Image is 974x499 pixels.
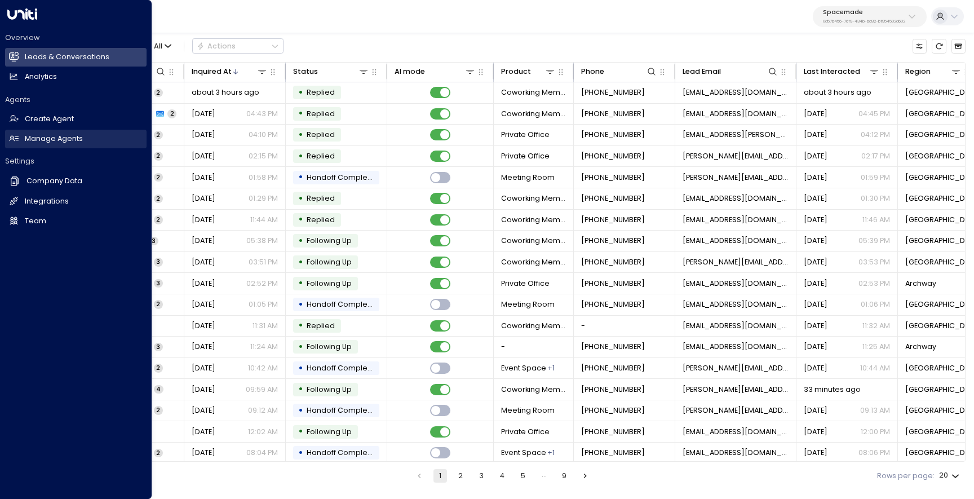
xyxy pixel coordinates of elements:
p: 11:24 AM [250,342,278,352]
p: 02:17 PM [861,151,890,161]
span: 2 [154,173,163,182]
span: Yesterday [804,130,827,140]
span: management111handyman@outlook.com [683,87,789,98]
span: zahra@faithandvawg.org [683,279,789,289]
span: ldesommar@gmail.com [683,448,789,458]
p: 05:38 PM [246,236,278,246]
div: • [298,444,303,462]
span: Archway [905,342,936,352]
span: Aug 19, 2025 [192,342,215,352]
span: Yesterday [192,109,215,119]
span: Replied [307,109,335,118]
span: Private Office [501,427,550,437]
a: Team [5,212,147,231]
p: 01:59 PM [861,173,890,183]
div: • [298,254,303,271]
a: Company Data [5,171,147,191]
span: +917400150380 [581,363,645,373]
a: Create Agent [5,110,147,129]
span: Birmingham [905,236,972,246]
span: Aug 19, 2025 [192,405,215,416]
span: Following Up [307,279,352,288]
span: Following Up [307,342,352,351]
span: Aug 19, 2025 [804,363,827,373]
span: 33 minutes ago [804,385,861,395]
span: Private Office [501,279,550,289]
p: 08:06 PM [858,448,890,458]
span: vinita.iyer@kroll.com [683,363,789,373]
span: si@qing.studio [683,427,789,437]
p: 11:25 AM [862,342,890,352]
p: 01:05 PM [249,299,278,310]
span: Aug 19, 2025 [192,257,215,267]
p: 0d57b456-76f9-434b-bc82-bf954502d602 [823,19,905,24]
h2: Manage Agents [25,134,83,144]
p: 01:06 PM [861,299,890,310]
button: Go to page 2 [454,469,467,483]
div: Actions [197,42,236,51]
span: Yesterday [804,427,827,437]
div: AI mode [395,65,425,78]
span: Yesterday [192,151,215,161]
span: Event Space [501,448,546,458]
span: 2 [154,300,163,308]
span: Meeting Room [501,405,555,416]
span: London [905,363,972,373]
div: Inquired At [192,65,232,78]
span: Replied [307,87,335,97]
div: Lead Email [683,65,721,78]
span: Aug 19, 2025 [804,299,827,310]
a: Integrations [5,192,147,211]
div: • [298,381,303,398]
span: +447584343900 [581,236,645,246]
span: about 3 hours ago [192,87,259,98]
div: • [298,338,303,356]
div: • [298,169,303,186]
span: 2 [154,364,163,372]
span: +447396793098 [581,405,645,416]
span: +447729897011 [581,427,645,437]
span: Replied [307,151,335,161]
span: Leeds [905,405,972,416]
span: Yesterday [804,173,827,183]
div: • [298,360,303,377]
span: +447918196789 [581,385,645,395]
button: Go to page 9 [557,469,571,483]
button: Actions [192,38,284,54]
span: ben.ransom@storm.tech [683,130,789,140]
p: 03:51 PM [249,257,278,267]
span: saad.siddiqui@msn.com [683,215,789,225]
p: 04:12 PM [861,130,890,140]
p: 01:30 PM [861,193,890,204]
div: • [298,296,303,313]
p: 02:52 PM [246,279,278,289]
span: +447786017490 [581,87,645,98]
span: Handoff Completed [307,363,380,373]
p: 11:46 AM [862,215,890,225]
span: Replied [307,130,335,139]
span: Refresh [932,39,946,53]
div: Lead Email [683,65,779,78]
p: 11:44 AM [250,215,278,225]
p: 04:10 PM [249,130,278,140]
h2: Analytics [25,72,57,82]
div: • [298,211,303,228]
span: Yesterday [804,342,827,352]
span: Coworking Membership [501,257,566,267]
span: Coworking Membership [501,236,566,246]
span: awalelegbede@gmail.com [683,236,789,246]
p: Spacemade [823,9,905,16]
span: 3 [154,279,163,288]
div: • [298,105,303,122]
span: +447786625985 [581,151,645,161]
span: 2 [154,215,163,224]
h2: Leads & Conversations [25,52,109,63]
span: All [154,42,162,50]
span: 2 [154,195,163,203]
span: Replied [307,321,335,330]
span: Aug 19, 2025 [804,405,827,416]
span: Coworking Membership [501,321,566,331]
td: - [574,316,675,337]
label: Rows per page: [877,471,935,482]
span: London [905,321,972,331]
